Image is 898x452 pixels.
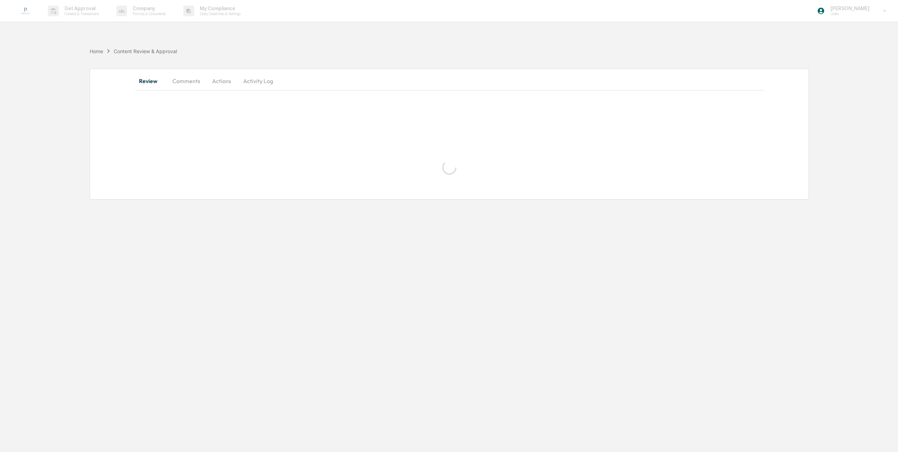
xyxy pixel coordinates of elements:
p: Get Approval [59,6,102,11]
p: Data, Deadlines & Settings [194,11,244,16]
p: Company [127,6,169,11]
button: Activity Log [238,73,279,89]
button: Review [135,73,167,89]
button: Actions [206,73,238,89]
p: My Compliance [194,6,244,11]
p: Users [825,11,873,16]
p: Content & Transactions [59,11,102,16]
img: logo [17,2,34,19]
button: Comments [167,73,206,89]
div: secondary tabs example [135,73,764,89]
div: Home [90,48,103,54]
div: Content Review & Approval [114,48,177,54]
p: Policies & Documents [127,11,169,16]
p: [PERSON_NAME] [825,6,873,11]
